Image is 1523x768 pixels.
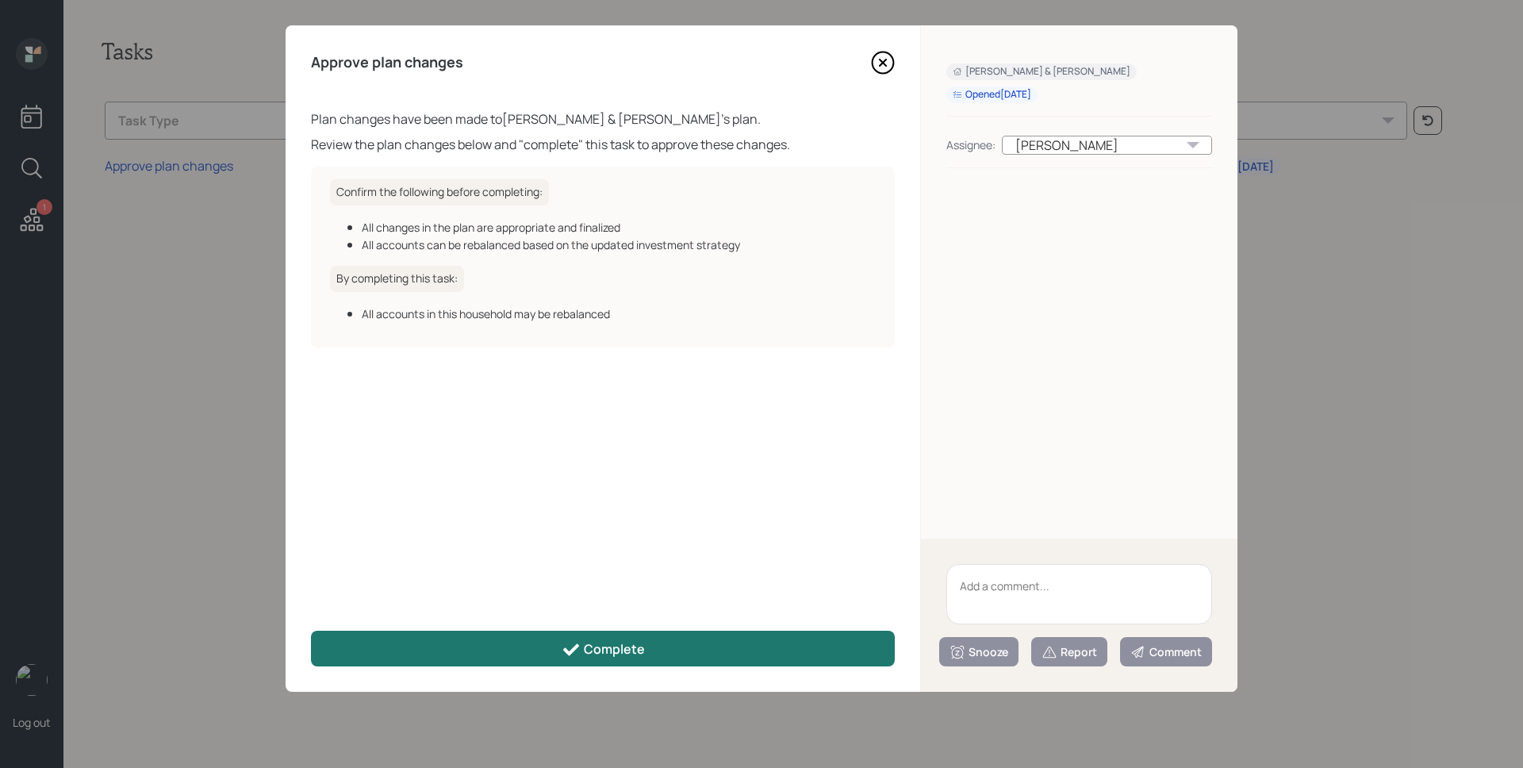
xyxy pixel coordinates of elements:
div: All changes in the plan are appropriate and finalized [362,219,876,236]
div: Review the plan changes below and "complete" this task to approve these changes. [311,135,895,154]
div: [PERSON_NAME] [1002,136,1212,155]
div: Plan changes have been made to [PERSON_NAME] & [PERSON_NAME] 's plan. [311,109,895,129]
button: Complete [311,631,895,666]
div: Report [1042,644,1097,660]
button: Report [1031,637,1107,666]
button: Comment [1120,637,1212,666]
h6: By completing this task: [330,266,464,292]
div: All accounts can be rebalanced based on the updated investment strategy [362,236,876,253]
div: Opened [DATE] [953,88,1031,102]
div: All accounts in this household may be rebalanced [362,305,876,322]
button: Snooze [939,637,1019,666]
h4: Approve plan changes [311,54,463,71]
div: Comment [1130,644,1202,660]
div: Snooze [949,644,1008,660]
div: Assignee: [946,136,996,153]
div: Complete [562,640,645,659]
div: [PERSON_NAME] & [PERSON_NAME] [953,65,1130,79]
h6: Confirm the following before completing: [330,179,549,205]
